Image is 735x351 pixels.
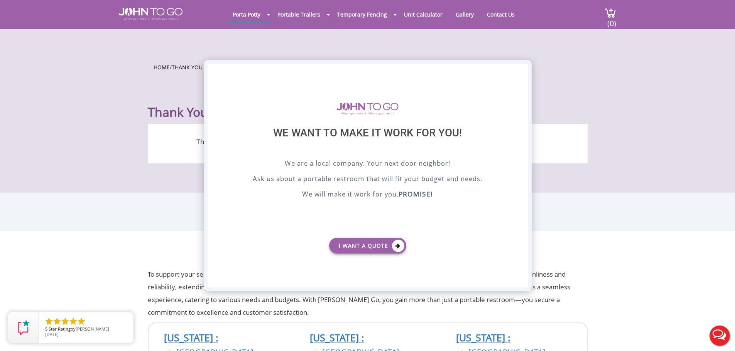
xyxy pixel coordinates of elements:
[704,320,735,351] button: Live Chat
[45,326,47,332] span: 5
[16,320,31,335] img: Review Rating
[336,102,399,115] img: logo of viptogo
[227,158,509,170] p: We are a local company. Your next door neighbor!
[76,326,109,332] span: [PERSON_NAME]
[329,238,406,254] a: I want a Quote
[61,317,70,326] li: 
[49,326,71,332] span: Star Rating
[44,317,54,326] li: 
[399,189,433,198] b: PROMISE!
[45,331,59,337] span: [DATE]
[227,126,509,158] div: We want to make it work for you!
[52,317,62,326] li: 
[77,317,86,326] li: 
[69,317,78,326] li: 
[515,64,527,77] div: X
[45,327,127,332] span: by
[227,189,509,201] p: We will make it work for you,
[227,174,509,185] p: Ask us about a portable restroom that will fit your budget and needs.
